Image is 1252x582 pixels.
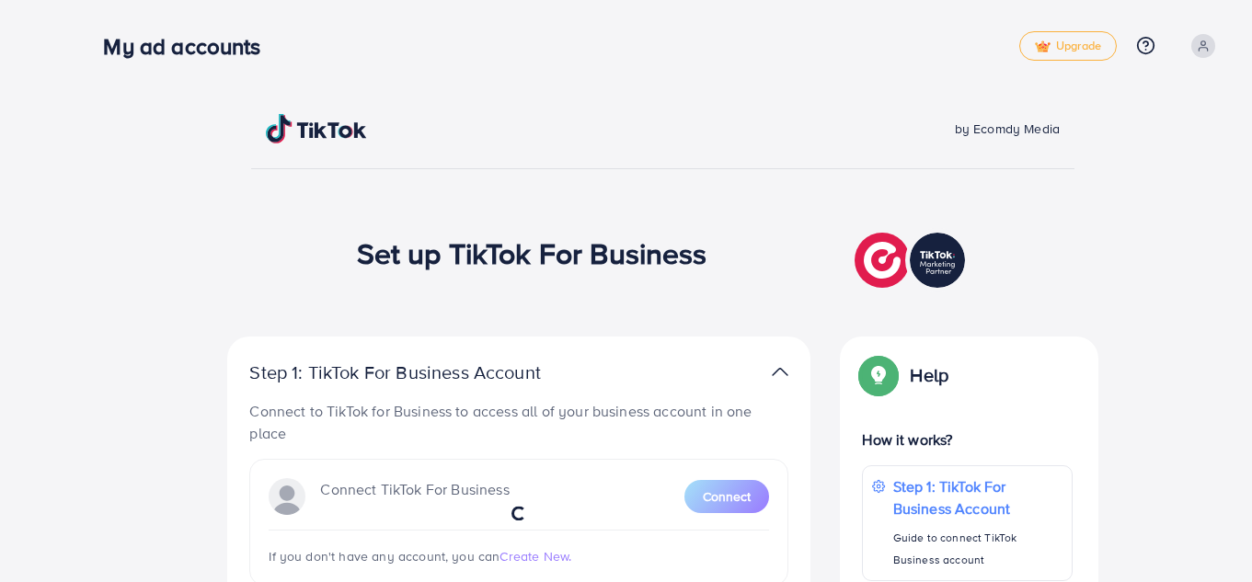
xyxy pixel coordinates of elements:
[862,428,1072,451] p: How it works?
[1019,31,1117,61] a: tickUpgrade
[772,359,788,385] img: TikTok partner
[855,228,970,292] img: TikTok partner
[893,527,1062,571] p: Guide to connect TikTok Business account
[1035,40,1051,53] img: tick
[249,361,599,383] p: Step 1: TikTok For Business Account
[1035,40,1101,53] span: Upgrade
[862,359,895,392] img: Popup guide
[955,120,1060,138] span: by Ecomdy Media
[357,235,707,270] h1: Set up TikTok For Business
[910,364,948,386] p: Help
[266,114,367,143] img: TikTok
[893,475,1062,519] p: Step 1: TikTok For Business Account
[103,33,275,60] h3: My ad accounts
